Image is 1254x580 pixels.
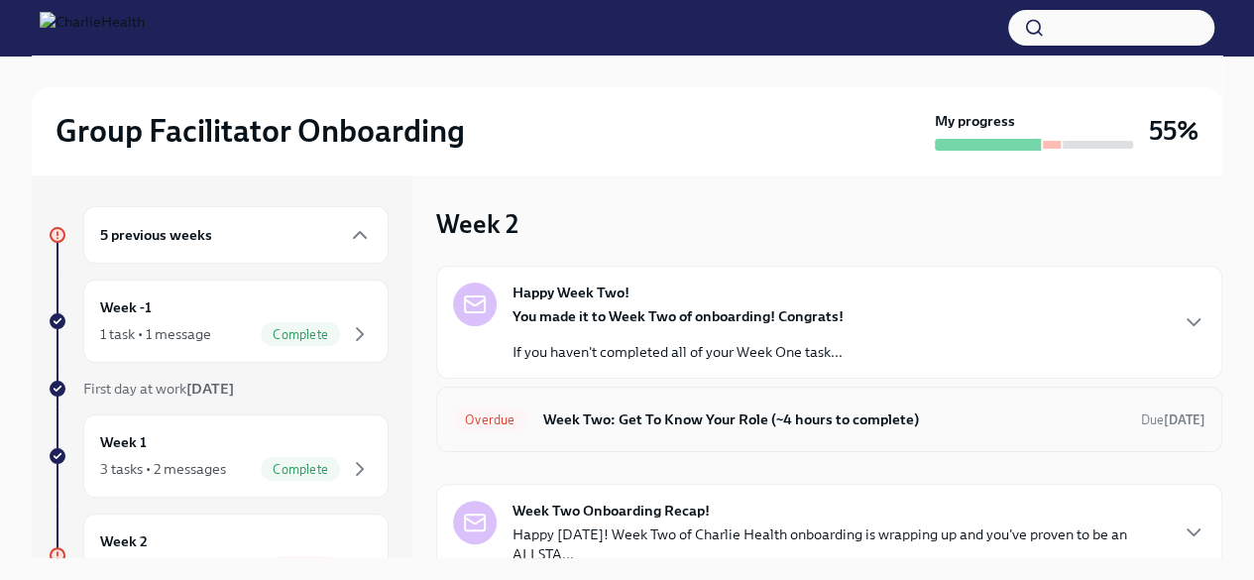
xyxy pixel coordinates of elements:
[48,414,389,498] a: Week 13 tasks • 2 messagesComplete
[513,283,629,302] strong: Happy Week Two!
[100,530,148,552] h6: Week 2
[100,324,211,344] div: 1 task • 1 message
[1141,412,1205,427] span: Due
[100,224,212,246] h6: 5 previous weeks
[935,111,1015,131] strong: My progress
[513,342,844,362] p: If you haven't completed all of your Week One task...
[40,12,145,44] img: CharlieHealth
[100,431,147,453] h6: Week 1
[83,380,234,398] span: First day at work
[100,459,226,479] div: 3 tasks • 2 messages
[542,408,1125,430] h6: Week Two: Get To Know Your Role (~4 hours to complete)
[1149,113,1198,149] h3: 55%
[513,307,844,325] strong: You made it to Week Two of onboarding! Congrats!
[83,206,389,264] div: 5 previous weeks
[1141,410,1205,429] span: August 4th, 2025 10:00
[1164,412,1205,427] strong: [DATE]
[186,380,234,398] strong: [DATE]
[100,296,152,318] h6: Week -1
[48,379,389,399] a: First day at work[DATE]
[261,462,340,477] span: Complete
[261,327,340,342] span: Complete
[453,404,1205,435] a: OverdueWeek Two: Get To Know Your Role (~4 hours to complete)Due[DATE]
[513,524,1166,564] p: Happy [DATE]! Week Two of Charlie Health onboarding is wrapping up and you've proven to be an ALL...
[436,206,518,242] h3: Week 2
[453,412,526,427] span: Overdue
[48,280,389,363] a: Week -11 task • 1 messageComplete
[513,501,710,521] strong: Week Two Onboarding Recap!
[56,111,465,151] h2: Group Facilitator Onboarding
